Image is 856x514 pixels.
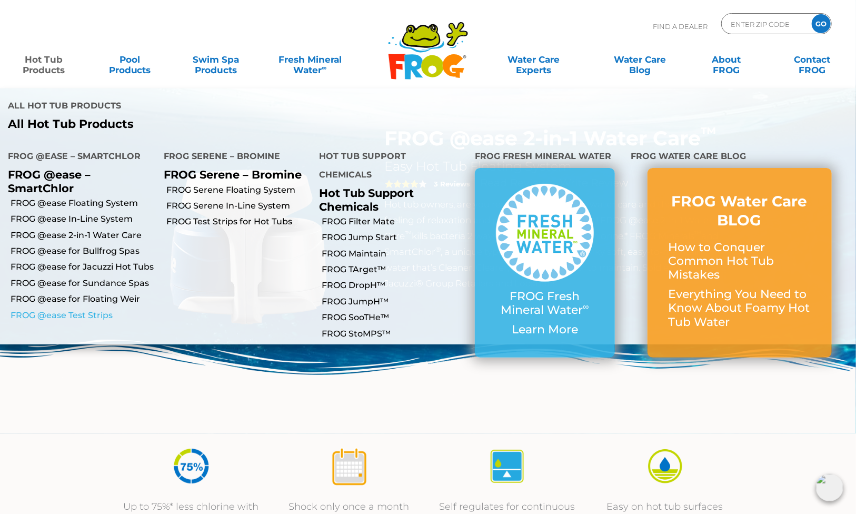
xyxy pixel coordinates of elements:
[322,64,326,72] sup: ∞
[487,447,527,486] img: icon-atease-self-regulates
[322,328,467,340] a: FROG StoMPS™
[812,14,831,33] input: GO
[496,290,594,318] p: FROG Fresh Mineral Water
[322,232,467,243] a: FROG Jump Start
[11,230,156,241] a: FROG @ease 2-in-1 Water Care
[779,49,845,70] a: ContactFROG
[631,147,849,168] h4: FROG Water Care Blog
[8,147,148,168] h4: FROG @ease – SmartChlor
[11,197,156,209] a: FROG @ease Floating System
[330,447,369,486] img: icon-atease-shock-once
[166,184,312,196] a: FROG Serene Floating System
[322,216,467,228] a: FROG Filter Mate
[8,117,420,131] a: All Hot Tub Products
[8,96,420,117] h4: All Hot Tub Products
[8,168,148,194] p: FROG @ease – SmartChlor
[322,248,467,260] a: FROG Maintain
[11,293,156,305] a: FROG @ease for Floating Weir
[730,16,801,32] input: Zip Code Form
[11,278,156,289] a: FROG @ease for Sundance Spas
[172,447,211,486] img: icon-atease-75percent-less
[319,147,459,186] h4: Hot Tub Support Chemicals
[11,245,156,257] a: FROG @ease for Bullfrog Spas
[96,49,163,70] a: PoolProducts
[669,192,811,230] h3: FROG Water Care BLOG
[11,310,156,321] a: FROG @ease Test Strips
[164,147,304,168] h4: FROG Serene – Bromine
[653,13,708,39] p: Find A Dealer
[496,184,594,342] a: FROG Fresh Mineral Water∞ Learn More
[166,216,312,228] a: FROG Test Strips for Hot Tubs
[607,49,674,70] a: Water CareBlog
[322,296,467,308] a: FROG JumpH™
[268,49,352,70] a: Fresh MineralWater∞
[693,49,760,70] a: AboutFROG
[322,312,467,323] a: FROG SooTHe™
[645,447,685,486] img: icon-atease-easy-on
[164,168,304,181] p: FROG Serene – Bromine
[322,280,467,291] a: FROG DropH™
[166,200,312,212] a: FROG Serene In-Line System
[496,323,594,337] p: Learn More
[475,147,615,168] h4: FROG Fresh Mineral Water
[182,49,249,70] a: Swim SpaProducts
[669,241,811,282] p: How to Conquer Common Hot Tub Mistakes
[11,213,156,225] a: FROG @ease In-Line System
[11,261,156,273] a: FROG @ease for Jacuzzi Hot Tubs
[816,474,843,501] img: openIcon
[669,192,811,334] a: FROG Water Care BLOG How to Conquer Common Hot Tub Mistakes Everything You Need to Know About Foa...
[479,49,588,70] a: Water CareExperts
[583,301,589,312] sup: ∞
[322,264,467,275] a: FROG TArget™
[281,499,417,514] p: Shock only once a month
[319,186,414,213] a: Hot Tub Support Chemicals
[11,49,77,70] a: Hot TubProducts
[669,288,811,329] p: Everything You Need to Know About Foamy Hot Tub Water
